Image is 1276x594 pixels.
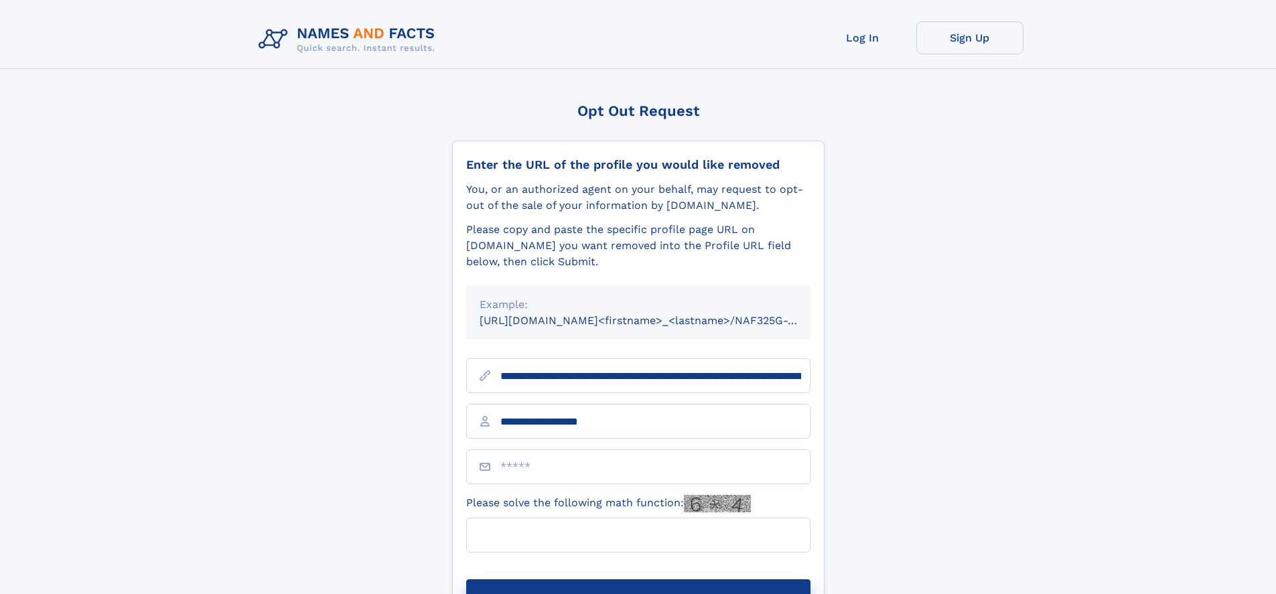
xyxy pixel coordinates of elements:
[480,314,836,327] small: [URL][DOMAIN_NAME]<firstname>_<lastname>/NAF325G-xxxxxxxx
[253,21,446,58] img: Logo Names and Facts
[466,495,751,512] label: Please solve the following math function:
[466,157,810,172] div: Enter the URL of the profile you would like removed
[452,102,825,119] div: Opt Out Request
[809,21,916,54] a: Log In
[466,222,810,270] div: Please copy and paste the specific profile page URL on [DOMAIN_NAME] you want removed into the Pr...
[466,181,810,214] div: You, or an authorized agent on your behalf, may request to opt-out of the sale of your informatio...
[916,21,1023,54] a: Sign Up
[480,297,797,313] div: Example:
